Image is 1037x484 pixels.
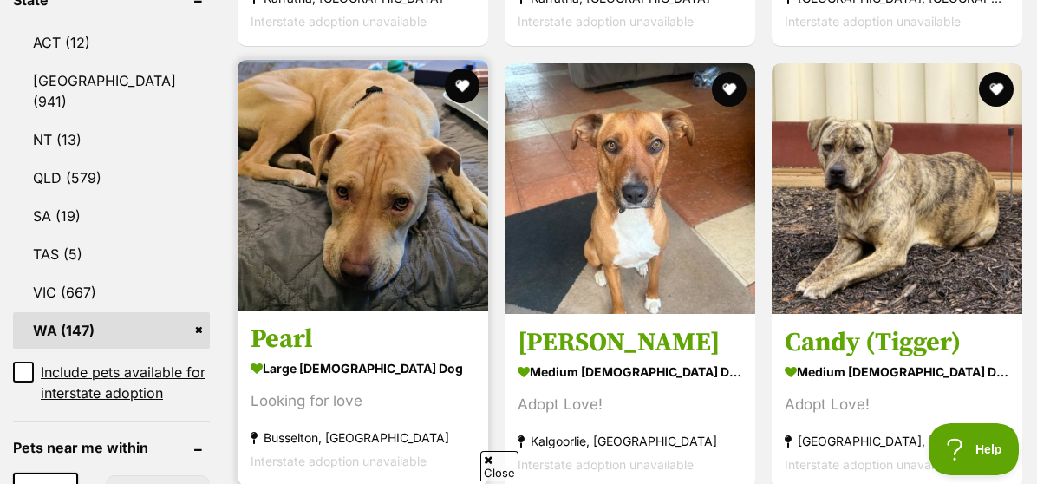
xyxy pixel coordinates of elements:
h3: Candy (Tigger) [785,326,1009,359]
button: favourite [445,69,479,103]
div: Adopt Love! [518,393,742,416]
strong: large [DEMOGRAPHIC_DATA] Dog [251,356,475,381]
a: SA (19) [13,198,210,234]
a: Include pets available for interstate adoption [13,362,210,403]
div: Looking for love [251,389,475,413]
a: TAS (5) [13,236,210,272]
h3: [PERSON_NAME] [518,326,742,359]
h3: Pearl [251,323,475,356]
a: WA (147) [13,312,210,349]
img: Pearl - Mixed breed Dog [238,60,488,311]
a: NT (13) [13,121,210,158]
button: favourite [712,72,747,107]
div: Adopt Love! [785,393,1009,416]
img: Candy (Tigger) - Mixed breed Dog [772,63,1022,314]
span: Include pets available for interstate adoption [41,362,210,403]
span: Interstate adoption unavailable [518,457,694,472]
strong: medium [DEMOGRAPHIC_DATA] Dog [785,359,1009,384]
span: Interstate adoption unavailable [251,15,427,29]
strong: [GEOGRAPHIC_DATA], [GEOGRAPHIC_DATA] [785,429,1009,453]
strong: medium [DEMOGRAPHIC_DATA] Dog [518,359,742,384]
a: [GEOGRAPHIC_DATA] (941) [13,62,210,120]
button: favourite [979,72,1014,107]
header: Pets near me within [13,440,210,455]
a: VIC (667) [13,274,210,311]
img: Stella - Mixed breed Dog [505,63,755,314]
strong: Kalgoorlie, [GEOGRAPHIC_DATA] [518,429,742,453]
span: Interstate adoption unavailable [518,15,694,29]
span: Interstate adoption unavailable [251,454,427,468]
span: Close [480,451,518,481]
span: Interstate adoption unavailable [785,15,961,29]
iframe: Help Scout Beacon - Open [929,423,1020,475]
a: ACT (12) [13,24,210,61]
span: Interstate adoption unavailable [785,457,961,472]
a: QLD (579) [13,160,210,196]
strong: Busselton, [GEOGRAPHIC_DATA] [251,426,475,449]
